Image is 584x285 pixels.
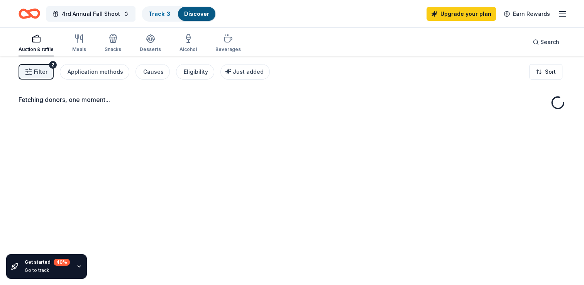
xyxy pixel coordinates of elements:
[19,5,40,23] a: Home
[68,67,123,76] div: Application methods
[427,7,496,21] a: Upgrade your plan
[62,9,120,19] span: 4rd Annual Fall Shoot
[34,67,47,76] span: Filter
[179,31,197,56] button: Alcohol
[540,37,559,47] span: Search
[149,10,170,17] a: Track· 3
[184,67,208,76] div: Eligibility
[179,46,197,53] div: Alcohol
[545,67,556,76] span: Sort
[72,46,86,53] div: Meals
[143,67,164,76] div: Causes
[25,267,70,273] div: Go to track
[184,10,209,17] a: Discover
[233,68,264,75] span: Just added
[135,64,170,80] button: Causes
[176,64,214,80] button: Eligibility
[526,34,565,50] button: Search
[499,7,555,21] a: Earn Rewards
[140,46,161,53] div: Desserts
[215,31,241,56] button: Beverages
[72,31,86,56] button: Meals
[140,31,161,56] button: Desserts
[25,259,70,266] div: Get started
[19,31,54,56] button: Auction & raffle
[19,95,565,104] div: Fetching donors, one moment...
[54,259,70,266] div: 40 %
[105,46,121,53] div: Snacks
[46,6,135,22] button: 4rd Annual Fall Shoot
[60,64,129,80] button: Application methods
[19,64,54,80] button: Filter2
[49,61,57,69] div: 2
[19,46,54,53] div: Auction & raffle
[105,31,121,56] button: Snacks
[142,6,216,22] button: Track· 3Discover
[220,64,270,80] button: Just added
[529,64,562,80] button: Sort
[215,46,241,53] div: Beverages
